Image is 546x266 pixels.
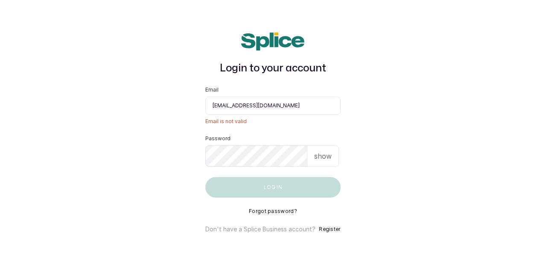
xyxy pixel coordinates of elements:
[205,97,340,115] input: email@acme.com
[205,135,231,142] label: Password
[205,225,315,233] p: Don't have a Splice Business account?
[249,208,297,215] button: Forgot password?
[205,61,340,76] h1: Login to your account
[314,151,332,161] p: show
[205,86,219,93] label: Email
[319,225,340,233] button: Register
[205,118,340,125] span: Email is not valid
[205,177,340,198] button: Log in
